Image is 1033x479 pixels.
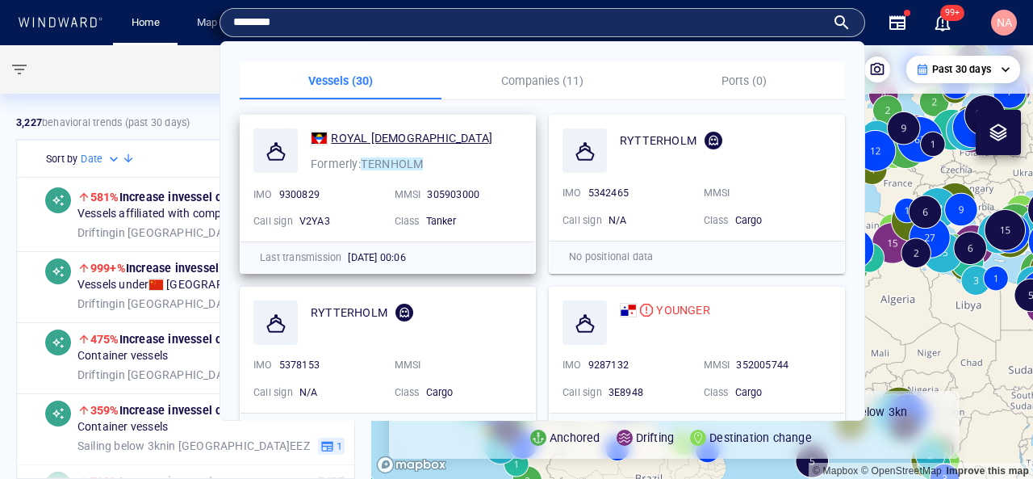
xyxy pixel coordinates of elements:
span: [DATE] 00:06 [348,251,405,263]
span: in [GEOGRAPHIC_DATA] EEZ [77,225,259,240]
span: 5378153 [279,359,320,371]
a: RYTTERHOLM [311,300,413,325]
span: 305903000 [427,188,479,200]
p: IMO [563,186,582,200]
span: 359% [90,404,119,417]
span: 99+ [940,5,964,21]
span: NA [997,16,1012,29]
a: RYTTERHOLM [620,128,722,153]
div: Cargo [735,385,832,400]
div: Reported as dead vessel [391,300,413,325]
p: Call sign [563,385,602,400]
p: Ports (0) [653,71,835,90]
p: Last transmission [260,250,341,265]
div: Cargo [735,213,832,228]
span: Drifting [77,225,116,238]
p: Destination change [709,428,812,447]
p: Anchored [550,428,600,447]
span: Drifting [77,296,116,309]
span: Increase in vessel count [90,262,253,275]
iframe: Chat [964,406,1021,467]
span: Vessels under [GEOGRAPHIC_DATA] 's flag [77,278,307,292]
a: Home [125,9,166,37]
span: RYTTERHOLM [620,131,696,150]
span: in [GEOGRAPHIC_DATA] EEZ [77,439,310,453]
span: YOUNGER [656,304,709,317]
span: 352005744 [736,359,788,371]
span: 9287132 [588,359,629,371]
mark: TERNHOLM [361,158,424,170]
span: Increase in vessel count [90,404,245,417]
p: Class [395,214,420,229]
p: Call sign [253,214,293,229]
a: Mapbox [813,465,858,477]
span: Drifting [77,368,116,380]
button: 99+ [923,3,962,42]
p: MMSI [395,187,421,202]
span: 5342465 [588,187,629,199]
p: Call sign [563,213,602,228]
p: IMO [253,358,273,372]
button: Map [184,9,236,37]
span: Container vessels [77,349,168,363]
button: 1 [318,437,345,455]
p: Past 30 days [932,62,991,77]
p: Formerly: [311,154,423,174]
span: Vessels affiliated with companies in [GEOGRAPHIC_DATA] [77,207,345,221]
span: Increase in vessel count [90,333,245,346]
div: N/A [609,213,691,228]
a: Map [190,9,229,37]
a: ROYAL [DEMOGRAPHIC_DATA] [311,128,492,148]
span: RYTTERHOLM [311,303,387,322]
p: MMSI [704,358,730,372]
p: Companies (11) [451,71,634,90]
span: 1 [334,439,342,453]
a: OpenStreetMap [861,465,942,477]
p: MMSI [395,358,421,372]
button: Home [119,9,171,37]
p: Vessels (30) [249,71,432,90]
div: N/A [299,385,382,400]
span: 3E8948 [609,386,643,398]
span: in [GEOGRAPHIC_DATA] EEZ [77,296,259,311]
div: Notification center [933,13,952,32]
p: No positional data [569,250,825,264]
span: 475% [90,333,119,346]
p: IMO [253,187,273,202]
span: 581% [90,191,119,204]
span: V2YA3 [299,215,330,227]
h6: Date [81,151,102,167]
span: RYTTERHOLM [620,134,696,147]
div: Cargo [426,385,523,400]
span: YOUNGER [656,300,709,320]
a: Mapbox logo [376,456,447,474]
a: Map feedback [946,465,1029,477]
p: MMSI [704,186,730,200]
h6: Sort by [46,151,77,167]
span: 999+% [90,262,126,275]
div: Past 30 days [916,62,1010,77]
span: ROYAL [DEMOGRAPHIC_DATA] [331,132,492,145]
span: Increase in vessel count [90,191,245,204]
span: RYTTERHOLM [311,306,387,319]
span: Sailing below 3kn [77,439,166,452]
div: Reported as dead vessel [700,128,722,153]
p: Class [704,213,729,228]
p: behavioral trends (Past 30 days) [16,116,190,130]
span: Container vessels [77,420,168,435]
p: Class [395,385,420,400]
span: 9300829 [279,188,320,200]
p: Class [704,385,729,400]
div: Tanker [426,214,523,229]
div: High risk [640,304,653,317]
p: Drifting [636,428,675,447]
a: YOUNGER [620,300,710,320]
span: in [GEOGRAPHIC_DATA] EEZ [77,368,259,382]
strong: 3,227 [16,116,42,128]
p: IMO [563,358,582,372]
button: NA [988,6,1020,39]
p: Call sign [253,385,293,400]
div: Date [81,151,122,167]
